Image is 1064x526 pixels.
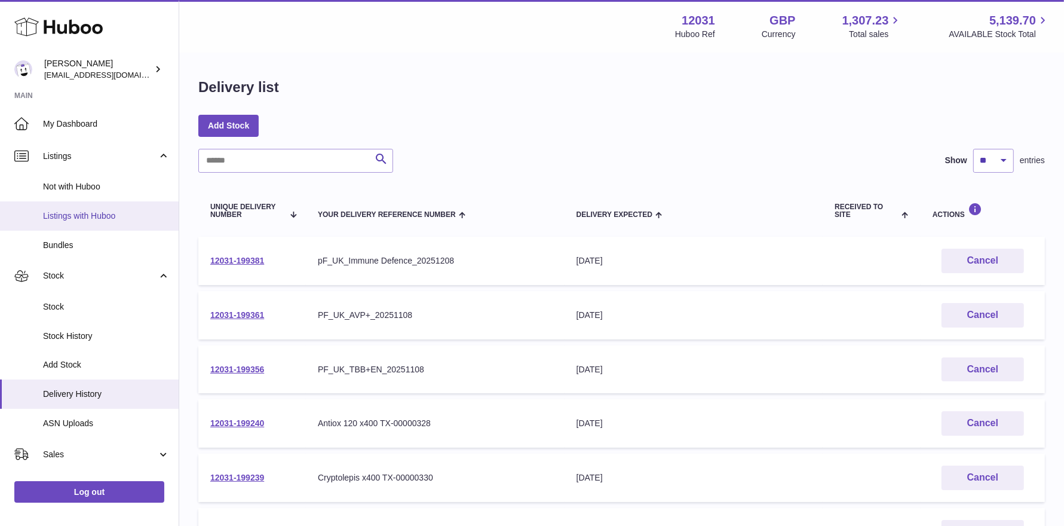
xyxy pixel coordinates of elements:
[318,418,553,429] div: Antiox 120 x400 TX-00000328
[577,211,652,219] span: Delivery Expected
[198,115,259,136] a: Add Stock
[43,270,157,282] span: Stock
[942,249,1024,273] button: Cancel
[43,118,170,130] span: My Dashboard
[44,70,176,79] span: [EMAIL_ADDRESS][DOMAIN_NAME]
[318,364,553,375] div: PF_UK_TBB+EN_20251108
[577,472,811,484] div: [DATE]
[675,29,715,40] div: Huboo Ref
[43,240,170,251] span: Bundles
[577,364,811,375] div: [DATE]
[942,411,1024,436] button: Cancel
[318,310,553,321] div: PF_UK_AVP+_20251108
[43,418,170,429] span: ASN Uploads
[43,331,170,342] span: Stock History
[942,303,1024,328] button: Cancel
[210,473,264,482] a: 12031-199239
[942,357,1024,382] button: Cancel
[43,210,170,222] span: Listings with Huboo
[835,203,898,219] span: Received to Site
[318,211,456,219] span: Your Delivery Reference Number
[842,13,903,40] a: 1,307.23 Total sales
[44,58,152,81] div: [PERSON_NAME]
[43,449,157,460] span: Sales
[318,472,553,484] div: Cryptolepis x400 TX-00000330
[577,418,811,429] div: [DATE]
[577,255,811,267] div: [DATE]
[762,29,796,40] div: Currency
[989,13,1036,29] span: 5,139.70
[842,13,889,29] span: 1,307.23
[210,310,264,320] a: 12031-199361
[933,203,1033,219] div: Actions
[682,13,715,29] strong: 12031
[949,29,1050,40] span: AVAILABLE Stock Total
[43,301,170,313] span: Stock
[318,255,553,267] div: pF_UK_Immune Defence_20251208
[210,418,264,428] a: 12031-199240
[43,181,170,192] span: Not with Huboo
[43,359,170,371] span: Add Stock
[945,155,967,166] label: Show
[577,310,811,321] div: [DATE]
[1020,155,1045,166] span: entries
[14,60,32,78] img: admin@makewellforyou.com
[43,151,157,162] span: Listings
[210,256,264,265] a: 12031-199381
[198,78,279,97] h1: Delivery list
[43,389,170,400] span: Delivery History
[210,203,284,219] span: Unique Delivery Number
[942,466,1024,490] button: Cancel
[14,481,164,503] a: Log out
[210,365,264,374] a: 12031-199356
[769,13,795,29] strong: GBP
[849,29,902,40] span: Total sales
[949,13,1050,40] a: 5,139.70 AVAILABLE Stock Total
